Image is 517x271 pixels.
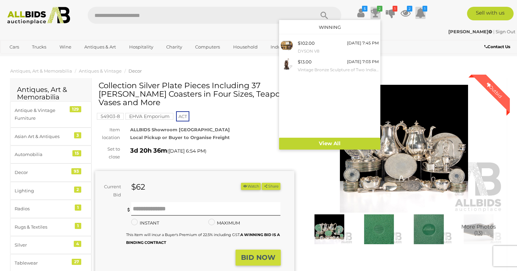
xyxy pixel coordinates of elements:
[15,187,71,195] div: Lighting
[15,151,71,158] div: Automobilia
[455,214,502,244] a: More Photos(13)
[10,68,72,74] a: Antiques, Art & Memorabilia
[99,81,293,107] h1: Collection Silver Plate Pieces Including 37 [PERSON_NAME] Coasters in Four Sizes, Teapots, Vases ...
[407,6,412,12] i: 2
[90,145,125,161] div: Set to close
[279,38,380,56] a: $102.00 [DATE] 7:45 PM DYSON V8
[484,43,512,51] a: Contact Us
[347,58,379,65] div: [DATE] 7:03 PM
[229,41,262,53] a: Household
[126,232,280,245] small: This Item will incur a Buyer's Premium of 22.5% including GST.
[461,224,496,236] span: More Photos (13)
[415,7,426,19] a: 1
[262,183,280,190] button: Share
[5,53,62,64] a: [GEOGRAPHIC_DATA]
[236,250,281,266] button: BID NOW
[241,183,261,190] button: Watch
[15,133,71,140] div: Asian Art & Antiques
[125,41,158,53] a: Hospitality
[305,85,504,213] img: Collection Silver Plate Pieces Including 37 Strachan Coasters in Four Sizes, Teapots, Vases and More
[97,114,124,119] a: 54903-8
[75,205,81,211] div: 1
[55,41,76,53] a: Wine
[356,214,402,244] img: Collection Silver Plate Pieces Including 37 Strachan Coasters in Four Sizes, Teapots, Vases and More
[298,66,379,74] small: Vintage Bronze Sculpture of Two Indians on Marble Socle
[10,218,91,236] a: Rugs & Textiles 1
[126,232,280,245] b: A WINNING BID IS A BINDING CONTRACT
[400,7,411,19] a: 2
[70,106,81,112] div: 129
[406,214,452,244] img: Collection Silver Plate Pieces Including 37 Strachan Coasters in Four Sizes, Teapots, Vases and More
[306,214,352,244] img: Collection Silver Plate Pieces Including 37 Strachan Coasters in Four Sizes, Teapots, Vases and More
[319,24,341,30] a: Winning
[208,219,240,227] label: MAXIMUM
[448,29,493,34] a: [PERSON_NAME]
[298,58,312,66] div: $13.00
[28,41,51,53] a: Trucks
[15,223,71,231] div: Rugs & Textiles
[74,132,81,138] div: 3
[266,41,296,53] a: Industrial
[385,7,396,19] a: 1
[4,7,74,24] img: Allbids.com.au
[167,148,206,154] span: ( )
[95,183,126,199] div: Current Bid
[17,86,85,101] h2: Antiques, Art & Memorabilia
[298,47,379,55] small: DYSON V8
[467,7,514,20] a: Sell with us
[131,182,145,192] strong: $62
[74,187,81,193] div: 2
[128,68,142,74] a: Decor
[241,183,261,190] li: Watch this item
[10,128,91,146] a: Asian Art & Antiques 3
[97,113,124,120] mark: 54903-8
[169,148,205,154] span: [DATE] 6:54 PM
[241,253,275,262] strong: BID NOW
[191,41,224,53] a: Computers
[279,56,380,75] a: $13.00 [DATE] 7:03 PM Vintage Bronze Sculpture of Two Indians on Marble Socle
[493,29,495,34] span: |
[281,58,293,70] img: 55023-3a.jpg
[79,68,122,74] a: Antiques & Vintage
[15,107,71,122] div: Antique & Vintage Furniture
[10,146,91,163] a: Automobilia 15
[10,163,91,181] a: Decor 93
[131,219,159,227] label: INSTANT
[72,259,81,265] div: 27
[72,150,81,156] div: 15
[279,138,380,150] a: View All
[80,41,120,53] a: Antiques & Art
[130,147,167,154] strong: 3d 20h 36m
[10,200,91,218] a: Radios 1
[298,39,315,47] div: $102.00
[356,7,366,19] a: $
[10,101,91,128] a: Antique & Vintage Furniture 129
[393,6,397,12] i: 1
[496,29,515,34] a: Sign Out
[377,6,382,12] i: 2
[10,236,91,254] a: Silver 4
[5,41,23,53] a: Cars
[74,241,81,247] div: 4
[448,29,492,34] strong: [PERSON_NAME]
[370,7,381,19] a: 2
[484,44,510,49] b: Contact Us
[71,168,81,174] div: 93
[362,6,367,12] i: $
[10,182,91,200] a: Lighting 2
[281,39,293,51] img: 54892-29a.jpeg
[125,114,173,119] a: EHVA Emporium
[130,135,230,140] strong: Local Pickup or Buyer to Organise Freight
[15,241,71,249] div: Silver
[307,7,341,24] button: Search
[479,75,510,106] div: Outbid
[15,169,71,176] div: Decor
[75,223,81,229] div: 1
[347,39,379,47] div: [DATE] 7:45 PM
[15,205,71,213] div: Radios
[130,127,230,132] strong: ALLBIDS Showroom [GEOGRAPHIC_DATA]
[455,214,502,244] img: Collection Silver Plate Pieces Including 37 Strachan Coasters in Four Sizes, Teapots, Vases and More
